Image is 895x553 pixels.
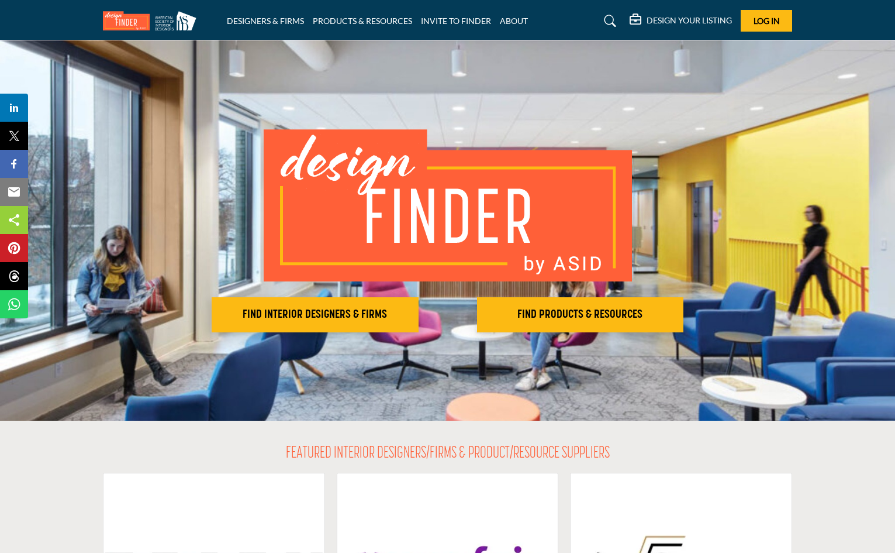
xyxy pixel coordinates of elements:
span: Log In [754,16,780,26]
img: image [264,129,632,281]
a: ABOUT [500,16,528,26]
img: Site Logo [103,11,202,30]
button: Log In [741,10,792,32]
div: DESIGN YOUR LISTING [630,14,732,28]
a: INVITE TO FINDER [421,16,491,26]
h2: FEATURED INTERIOR DESIGNERS/FIRMS & PRODUCT/RESOURCE SUPPLIERS [286,444,610,464]
h2: FIND PRODUCTS & RESOURCES [481,308,680,322]
button: FIND INTERIOR DESIGNERS & FIRMS [212,297,419,332]
h5: DESIGN YOUR LISTING [647,15,732,26]
button: FIND PRODUCTS & RESOURCES [477,297,684,332]
a: DESIGNERS & FIRMS [227,16,304,26]
a: Search [593,12,624,30]
a: PRODUCTS & RESOURCES [313,16,412,26]
h2: FIND INTERIOR DESIGNERS & FIRMS [215,308,415,322]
